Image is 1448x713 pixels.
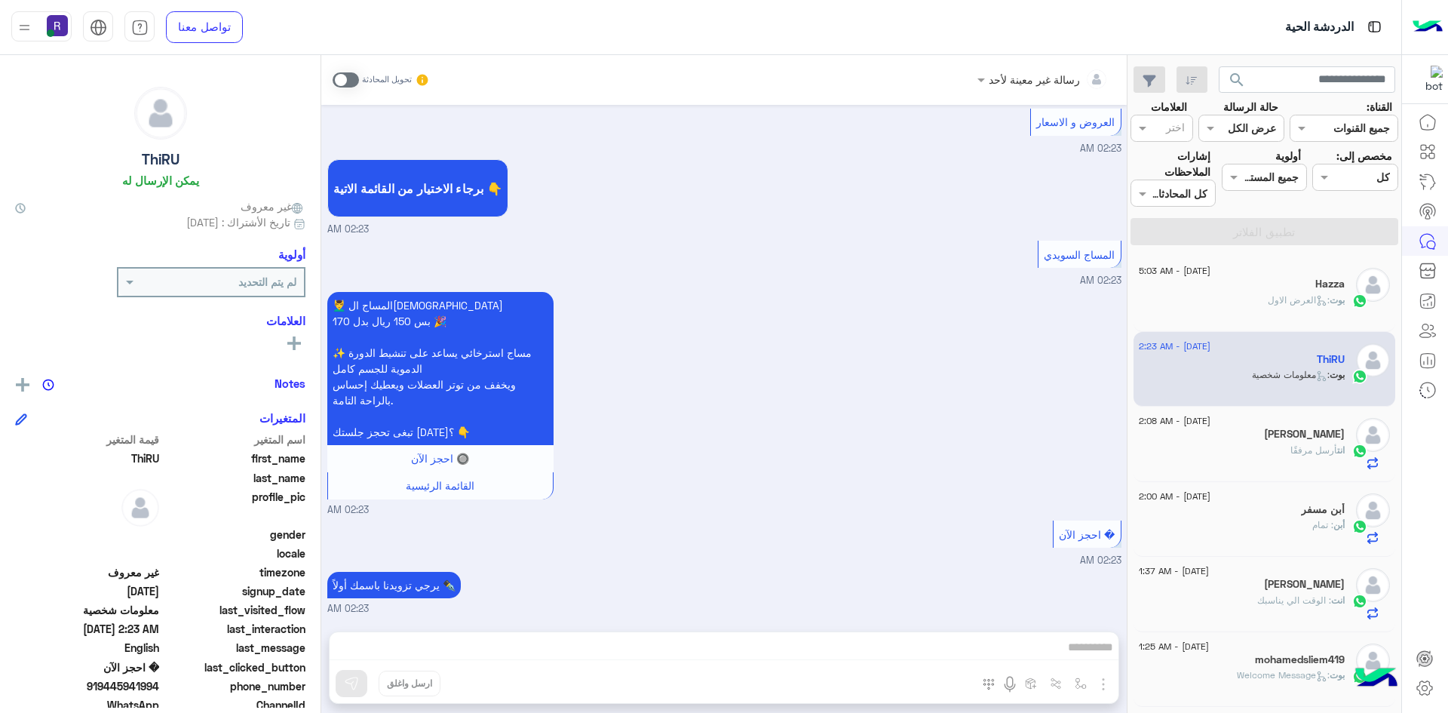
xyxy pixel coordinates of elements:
img: Logo [1413,11,1443,43]
span: 02:23 AM [327,602,369,616]
img: add [16,378,29,392]
span: null [15,527,159,542]
img: defaultAdmin.png [1356,493,1390,527]
span: الوقت الي يناسبك [1257,595,1331,606]
label: حالة الرسالة [1223,99,1278,115]
span: 919445941994 [15,678,159,694]
p: 10/8/2025, 2:23 AM [327,292,554,445]
span: signup_date [162,583,306,599]
img: defaultAdmin.png [135,88,186,139]
img: defaultAdmin.png [1356,644,1390,678]
div: اختر [1166,119,1187,139]
h5: Hazza [1315,278,1345,290]
span: غير معروف [15,564,159,580]
span: � احجز الآن [15,659,159,675]
label: العلامات [1151,99,1187,115]
img: tab [131,19,149,36]
img: defaultAdmin.png [121,489,159,527]
img: WhatsApp [1352,369,1367,384]
h5: ThiRU [1317,353,1345,366]
span: 02:23 AM [327,223,369,237]
h5: mohamedsliem419 [1255,653,1345,666]
img: WhatsApp [1352,594,1367,609]
span: timezone [162,564,306,580]
img: tab [1365,17,1384,36]
img: profile [15,18,34,37]
span: برجاء الاختيار من القائمة الاتية 👇 [333,181,502,195]
span: 02:23 AM [1080,143,1121,154]
img: notes [42,379,54,391]
img: defaultAdmin.png [1356,268,1390,302]
img: 322853014244696 [1416,66,1443,93]
p: الدردشة الحية [1285,17,1354,38]
label: أولوية [1275,148,1301,164]
img: tab [90,19,107,36]
span: first_name [162,450,306,466]
h5: Mostafa Mohamed [1264,578,1345,591]
span: : معلومات شخصية [1252,369,1330,380]
span: locale [162,546,306,561]
span: القائمة الرئيسية [406,479,474,492]
label: القناة: [1367,99,1392,115]
label: مخصص إلى: [1336,148,1392,164]
span: [DATE] - 2:23 AM [1139,340,1210,353]
span: last_interaction [162,621,306,637]
span: 2025-08-09T23:23:29.398Z [15,621,159,637]
span: أرسل مرفقًا [1290,444,1337,456]
a: tab [124,11,155,43]
span: اسم المتغير [162,432,306,447]
img: defaultAdmin.png [1356,343,1390,377]
a: تواصل معنا [166,11,243,43]
span: phone_number [162,678,306,694]
img: hulul-logo.png [1350,653,1403,705]
h5: ThiRU [142,151,179,168]
button: ارسل واغلق [379,671,440,696]
span: 🔘 احجز الآن [411,452,469,465]
span: انت [1337,444,1345,456]
span: last_clicked_button [162,659,306,675]
span: بوت [1330,294,1345,306]
span: تمام [1312,519,1333,530]
span: 02:23 AM [327,503,369,518]
span: 2 [15,697,159,713]
span: 2025-08-09T23:20:06.848Z [15,583,159,599]
h6: أولوية [278,247,305,261]
span: last_message [162,640,306,656]
span: [DATE] - 2:08 AM [1139,414,1210,428]
img: userImage [47,15,68,36]
span: قيمة المتغير [15,432,159,447]
span: معلومات شخصية [15,602,159,618]
span: gender [162,527,306,542]
span: [DATE] - 2:00 AM [1139,490,1210,503]
h6: العلامات [15,314,305,327]
span: 02:23 AM [1080,275,1121,286]
span: [DATE] - 5:03 AM [1139,264,1210,278]
span: بوت [1330,369,1345,380]
span: العروض و الاسعار [1036,115,1115,128]
span: � احجز الآن [1059,528,1115,541]
label: إشارات الملاحظات [1130,148,1210,180]
span: last_visited_flow [162,602,306,618]
span: last_name [162,470,306,486]
h6: المتغيرات [259,411,305,425]
h6: Notes [275,376,305,390]
img: defaultAdmin.png [1356,418,1390,452]
span: [DATE] - 1:25 AM [1139,640,1209,653]
span: : Welcome Message [1237,669,1330,681]
img: WhatsApp [1352,444,1367,459]
h5: Abdul Razzaq [1264,428,1345,441]
span: : العرض الاول [1268,294,1330,306]
h6: يمكن الإرسال له [122,174,199,187]
span: ChannelId [162,697,306,713]
small: تحويل المحادثة [362,74,412,86]
img: WhatsApp [1352,519,1367,534]
img: defaultAdmin.png [1356,568,1390,602]
span: انت [1331,595,1345,606]
span: profile_pic [162,489,306,524]
button: تطبيق الفلاتر [1130,218,1398,245]
span: search [1228,71,1246,89]
button: search [1219,66,1256,99]
span: تاريخ الأشتراك : [DATE] [186,214,290,230]
span: English [15,640,159,656]
span: ThiRU [15,450,159,466]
